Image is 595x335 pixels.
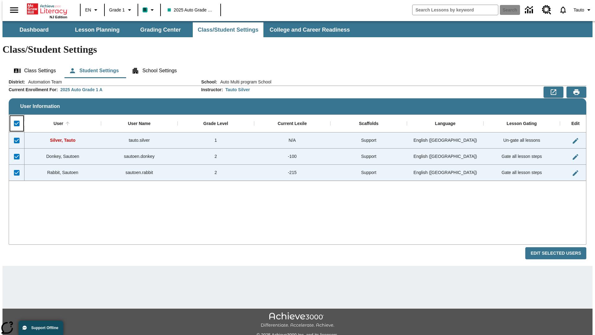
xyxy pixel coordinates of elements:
[2,22,355,37] div: SubNavbar
[130,22,192,37] button: Grading Center
[569,135,582,147] button: Edit User
[25,79,62,85] span: Automation Team
[254,149,331,165] div: -100
[66,22,128,37] button: Lesson Planning
[412,5,498,15] input: search field
[483,132,560,149] div: Un-gate all lessons
[101,132,178,149] div: tauto.silver
[107,4,136,16] button: Grade: Grade 1, Select a grade
[9,79,586,260] div: User Information
[193,22,263,37] button: Class/Student Settings
[555,2,571,18] a: Notifications
[9,87,58,92] h2: Current Enrollment For :
[435,121,456,127] div: Language
[571,121,580,127] div: Edit
[46,154,79,159] span: Donkey, Sautoen
[571,4,595,16] button: Profile/Settings
[330,132,407,149] div: Support
[521,2,538,19] a: Data Center
[569,151,582,163] button: Edit User
[2,21,593,37] div: SubNavbar
[407,132,483,149] div: English (US)
[27,2,67,19] div: Home
[5,1,23,19] button: Open side menu
[2,44,593,55] h1: Class/Student Settings
[54,121,63,127] div: User
[50,138,75,143] span: Silver, Tauto
[330,165,407,181] div: Support
[538,2,555,18] a: Resource Center, Will open in new tab
[359,121,378,127] div: Scaffolds
[101,149,178,165] div: sautoen.donkey
[566,87,586,98] button: Print Preview
[9,63,586,78] div: Class/Student Settings
[483,149,560,165] div: Gate all lesson steps
[507,121,537,127] div: Lesson Gating
[127,63,182,78] button: School Settings
[128,121,151,127] div: User Name
[407,165,483,181] div: English (US)
[50,15,67,19] span: NJ Edition
[143,6,147,14] span: B
[9,79,25,85] h2: District :
[82,4,102,16] button: Language: EN, Select a language
[3,22,65,37] button: Dashboard
[101,165,178,181] div: sautoen.rabbit
[27,3,67,15] a: Home
[178,165,254,181] div: 2
[525,247,586,259] button: Edit Selected Users
[20,104,60,109] span: User Information
[225,87,250,93] div: Tauto Silver
[178,132,254,149] div: 1
[85,7,91,13] span: EN
[261,312,334,328] img: Achieve3000 Differentiate Accelerate Achieve
[569,167,582,179] button: Edit User
[178,149,254,165] div: 2
[201,79,217,85] h2: School :
[9,63,61,78] button: Class Settings
[254,132,331,149] div: N/A
[330,149,407,165] div: Support
[483,165,560,181] div: Gate all lesson steps
[201,87,223,92] h2: Instructor :
[203,121,228,127] div: Grade Level
[544,87,563,98] button: Export to CSV
[168,7,214,13] span: 2025 Auto Grade 1 A
[278,121,307,127] div: Current Lexile
[217,79,271,85] span: Auto Multi program School
[64,63,124,78] button: Student Settings
[31,326,58,330] span: Support Offline
[265,22,355,37] button: College and Career Readiness
[60,87,103,93] div: 2025 Auto Grade 1 A
[19,321,63,335] button: Support Offline
[254,165,331,181] div: -215
[140,4,158,16] button: Boost Class color is teal. Change class color
[574,7,584,13] span: Tauto
[407,149,483,165] div: English (US)
[109,7,125,13] span: Grade 1
[47,170,78,175] span: Rabbit, Sautoen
